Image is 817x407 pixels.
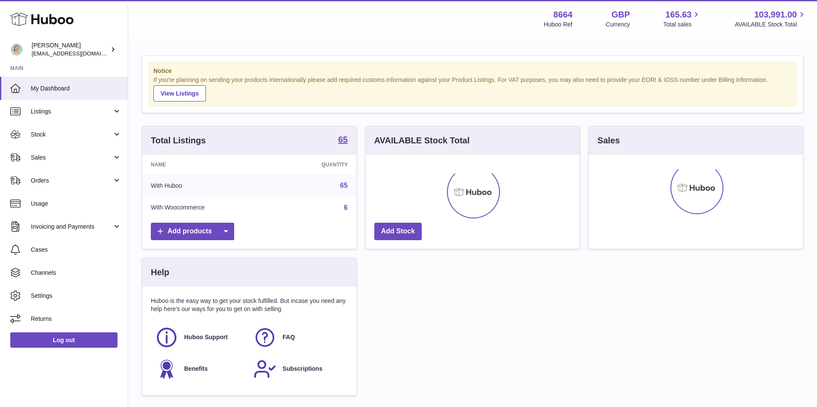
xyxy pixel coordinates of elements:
[151,223,234,240] a: Add products
[374,223,422,240] a: Add Stock
[553,9,573,20] strong: 8664
[142,197,275,219] td: With Woocommerce
[338,135,347,144] strong: 65
[151,267,169,278] h3: Help
[31,108,112,116] span: Listings
[31,154,112,162] span: Sales
[606,20,630,29] div: Currency
[184,365,208,373] span: Benefits
[142,174,275,197] td: With Huboo
[665,9,691,20] span: 165.63
[282,365,322,373] span: Subscriptions
[31,177,112,185] span: Orders
[31,131,112,139] span: Stock
[31,269,121,277] span: Channels
[151,135,206,146] h3: Total Listings
[735,9,807,29] a: 103,991.00 AVAILABLE Stock Total
[184,333,228,341] span: Huboo Support
[282,333,295,341] span: FAQ
[31,246,121,254] span: Cases
[253,358,343,381] a: Subscriptions
[155,326,245,349] a: Huboo Support
[754,9,797,20] span: 103,991.00
[31,223,112,231] span: Invoicing and Payments
[151,297,348,313] p: Huboo is the easy way to get your stock fulfilled. But incase you need any help here's our ways f...
[10,332,118,348] a: Log out
[155,358,245,381] a: Benefits
[275,155,356,174] th: Quantity
[663,9,701,29] a: 165.63 Total sales
[153,67,792,75] strong: Notice
[597,135,620,146] h3: Sales
[153,85,206,102] a: View Listings
[735,20,807,29] span: AVAILABLE Stock Total
[31,84,121,93] span: My Dashboard
[374,135,470,146] h3: AVAILABLE Stock Total
[142,155,275,174] th: Name
[31,200,121,208] span: Usage
[153,76,792,102] div: If you're planning on sending your products internationally please add required customs informati...
[31,315,121,323] span: Returns
[253,326,343,349] a: FAQ
[338,135,347,145] a: 65
[663,20,701,29] span: Total sales
[10,43,23,56] img: internalAdmin-8664@internal.huboo.com
[611,9,630,20] strong: GBP
[340,182,348,189] a: 65
[32,50,126,57] span: [EMAIL_ADDRESS][DOMAIN_NAME]
[544,20,573,29] div: Huboo Ref
[31,292,121,300] span: Settings
[344,204,348,211] a: 6
[32,41,109,58] div: [PERSON_NAME]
